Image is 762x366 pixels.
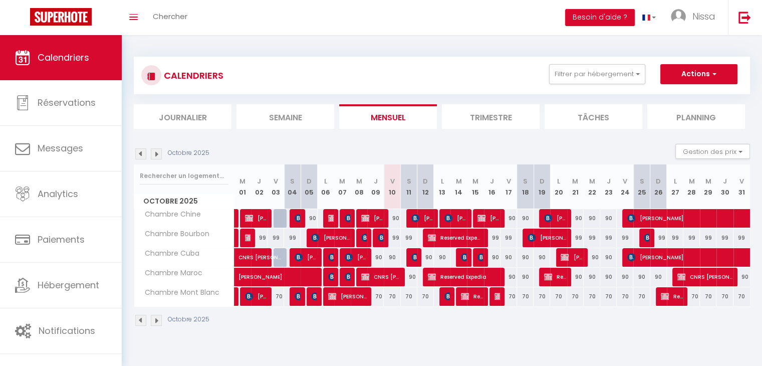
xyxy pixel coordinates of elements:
abbr: L [673,176,676,186]
span: [PERSON_NAME][DATE] [295,209,300,228]
span: [PERSON_NAME] [295,287,300,306]
div: 99 [284,229,301,247]
th: 01 [234,164,251,209]
div: 99 [384,229,400,247]
a: CNRS [PERSON_NAME] [234,248,251,267]
a: [PERSON_NAME] [234,268,251,287]
span: [PERSON_NAME] [328,209,334,228]
span: Reserved Expedia [428,267,499,286]
div: 90 [484,248,500,267]
abbr: D [307,176,312,186]
div: 90 [367,248,384,267]
h3: CALENDRIERS [161,64,223,87]
span: Notifications [39,324,95,337]
th: 28 [683,164,700,209]
li: Tâches [545,104,642,129]
span: [PERSON_NAME] [345,248,367,267]
span: CNRS [PERSON_NAME] [677,267,732,286]
abbr: M [472,176,478,186]
button: Actions [660,64,737,84]
span: [PERSON_NAME] [361,228,367,247]
span: [PERSON_NAME] [328,248,334,267]
th: 09 [367,164,384,209]
span: [PERSON_NAME] [477,209,499,228]
abbr: J [490,176,494,186]
span: Calendriers [38,51,89,64]
abbr: J [257,176,261,186]
li: Mensuel [339,104,437,129]
input: Rechercher un logement... [140,167,228,185]
div: 90 [417,248,434,267]
th: 18 [517,164,534,209]
th: 08 [351,164,367,209]
li: Planning [647,104,745,129]
div: 99 [600,229,617,247]
span: Chambre Chine [136,209,203,220]
div: 90 [500,248,517,267]
button: Filtrer par hébergement [549,64,645,84]
img: logout [738,11,751,24]
th: 26 [650,164,667,209]
div: 99 [716,229,733,247]
div: 90 [384,209,400,228]
div: 90 [401,268,417,286]
abbr: V [739,176,744,186]
div: 90 [567,268,584,286]
div: 70 [617,287,633,306]
div: 90 [500,268,517,286]
th: 30 [716,164,733,209]
th: 12 [417,164,434,209]
abbr: V [274,176,278,186]
div: 90 [517,268,534,286]
span: [PERSON_NAME] [477,248,483,267]
div: 70 [584,287,600,306]
span: CNRS [PERSON_NAME] [245,228,250,247]
span: [PERSON_NAME] [345,267,350,286]
div: 90 [633,268,650,286]
span: Nissa [692,10,715,23]
div: 70 [417,287,434,306]
th: 27 [667,164,683,209]
div: 70 [384,287,400,306]
span: [PERSON_NAME] [378,228,383,247]
th: 05 [301,164,317,209]
span: Reserved Expedia [461,287,483,306]
th: 10 [384,164,400,209]
div: 99 [500,229,517,247]
li: Semaine [236,104,334,129]
a: [PERSON_NAME] [234,287,239,306]
div: 99 [650,229,667,247]
th: 17 [500,164,517,209]
div: 90 [384,248,400,267]
th: 11 [401,164,417,209]
span: [PERSON_NAME] [328,267,334,286]
span: Hébergement [38,279,99,291]
button: Besoin d'aide ? [565,9,635,26]
span: Analytics [38,188,78,200]
abbr: M [689,176,695,186]
span: [PERSON_NAME] [311,287,317,306]
abbr: D [423,176,428,186]
span: Chercher [153,11,187,22]
span: Paiements [38,233,85,246]
abbr: S [523,176,528,186]
div: 70 [716,287,733,306]
div: 90 [567,209,584,228]
div: 99 [700,229,716,247]
p: Octobre 2025 [168,148,209,158]
th: 04 [284,164,301,209]
abbr: V [390,176,394,186]
div: 90 [600,248,617,267]
abbr: M [356,176,362,186]
span: [PERSON_NAME] [245,287,267,306]
div: 99 [484,229,500,247]
span: [PERSON_NAME] [444,209,466,228]
th: 03 [268,164,284,209]
div: 70 [500,287,517,306]
th: 22 [584,164,600,209]
div: 90 [600,268,617,286]
div: 90 [584,209,600,228]
div: 99 [733,229,750,247]
div: 90 [434,248,450,267]
div: 70 [700,287,716,306]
